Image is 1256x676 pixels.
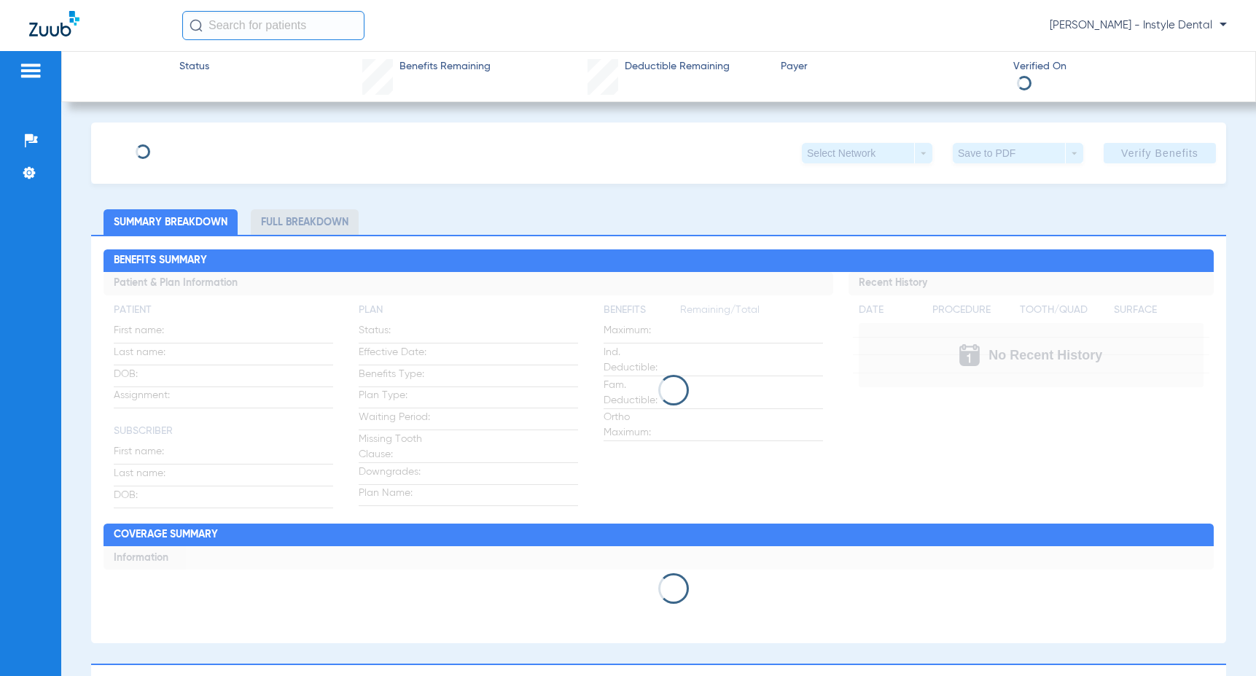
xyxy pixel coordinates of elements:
span: [PERSON_NAME] - Instyle Dental [1050,18,1227,33]
input: Search for patients [182,11,364,40]
li: Full Breakdown [251,209,359,235]
span: Benefits Remaining [399,59,491,74]
span: Deductible Remaining [625,59,730,74]
img: hamburger-icon [19,62,42,79]
h2: Coverage Summary [104,524,1213,547]
img: Zuub Logo [29,11,79,36]
li: Summary Breakdown [104,209,238,235]
span: Payer [781,59,1000,74]
img: Search Icon [190,19,203,32]
span: Verified On [1013,59,1233,74]
h2: Benefits Summary [104,249,1213,273]
span: Status [179,59,209,74]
